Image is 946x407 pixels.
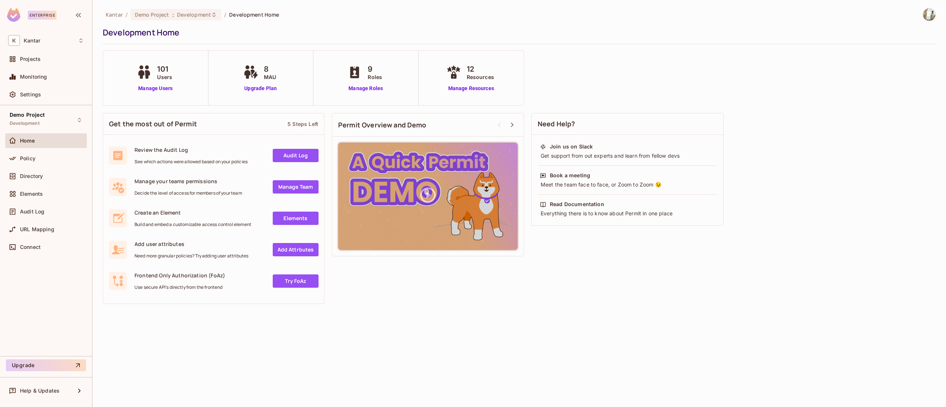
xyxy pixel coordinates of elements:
span: Permit Overview and Demo [338,120,426,130]
span: 12 [467,64,494,75]
a: Manage Roles [346,85,386,92]
span: Workspace: Kantar [24,38,40,44]
a: Try FoAz [273,274,319,288]
span: Audit Log [20,209,44,215]
span: Resources [467,73,494,81]
span: MAU [264,73,276,81]
span: Help & Updates [20,388,59,394]
span: Add user attributes [135,240,248,247]
span: 9 [368,64,382,75]
span: 101 [157,64,172,75]
span: 8 [264,64,276,75]
span: Connect [20,244,41,250]
span: Elements [20,191,43,197]
span: Home [20,138,35,144]
span: the active workspace [106,11,123,18]
span: Review the Audit Log [135,146,248,153]
span: Demo Project [135,11,169,18]
div: Everything there is to know about Permit in one place [540,210,715,217]
a: Elements [273,212,319,225]
span: Use secure API's directly from the frontend [135,284,225,290]
a: Audit Log [273,149,319,162]
span: Development Home [229,11,279,18]
div: Read Documentation [550,201,604,208]
span: Frontend Only Authorization (FoAz) [135,272,225,279]
span: Get the most out of Permit [109,119,197,129]
span: : [172,12,174,18]
div: Meet the team face to face, or Zoom to Zoom 😉 [540,181,715,188]
a: Manage Users [135,85,176,92]
span: Directory [20,173,43,179]
span: Monitoring [20,74,47,80]
a: Manage Team [273,180,319,194]
span: Development [177,11,211,18]
li: / [126,11,127,18]
img: Spoorthy D Gopalagowda [923,8,935,21]
img: SReyMgAAAABJRU5ErkJggg== [7,8,20,22]
span: URL Mapping [20,226,54,232]
li: / [224,11,226,18]
div: Join us on Slack [550,143,593,150]
span: Settings [20,92,41,98]
span: Users [157,73,172,81]
span: Build and embed a customizable access control element [135,222,251,228]
span: Need more granular policies? Try adding user attributes [135,253,248,259]
a: Upgrade Plan [242,85,280,92]
span: See which actions were allowed based on your policies [135,159,248,165]
a: Add Attrbutes [273,243,319,256]
span: Need Help? [538,119,575,129]
span: Demo Project [10,112,45,118]
span: Policy [20,155,35,161]
span: Create an Element [135,209,251,216]
div: 5 Steps Left [287,120,318,127]
div: Development Home [103,27,932,38]
div: Get support from out experts and learn from fellow devs [540,152,715,160]
span: Decide the level of access for members of your team [135,190,242,196]
span: Development [10,120,40,126]
span: Projects [20,56,41,62]
span: K [8,35,20,46]
span: Manage your teams permissions [135,178,242,185]
button: Upgrade [6,359,86,371]
div: Enterprise [28,11,57,20]
span: Roles [368,73,382,81]
a: Manage Resources [445,85,498,92]
div: Book a meeting [550,172,590,179]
